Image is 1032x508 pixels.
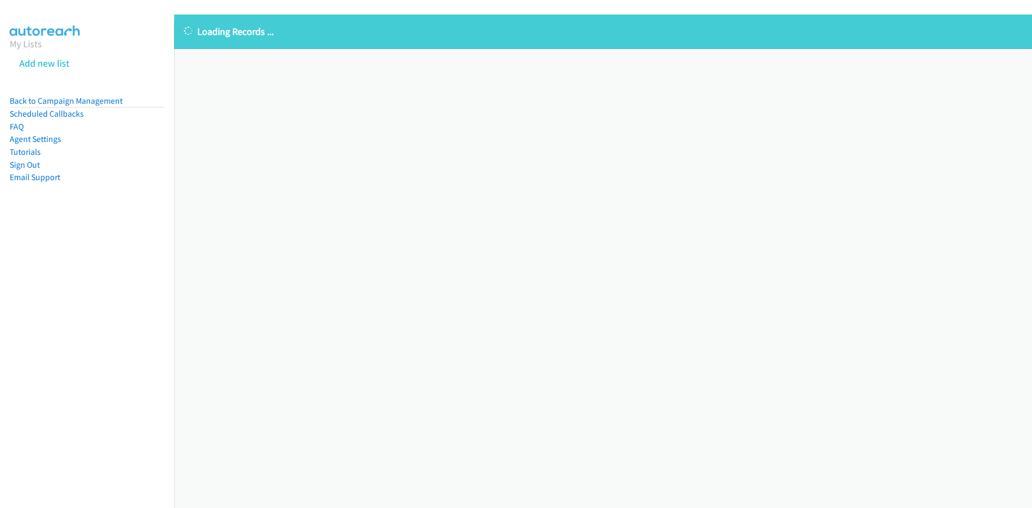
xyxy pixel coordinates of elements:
a: Sign Out [10,160,40,170]
a: Scheduled Callbacks [10,109,84,119]
a: FAQ [10,121,24,132]
a: Agent Settings [10,134,61,144]
a: Tutorials [10,147,41,157]
a: My Lists [10,38,42,50]
p: Loading Records ... [184,24,1022,39]
a: Add new list [19,57,69,69]
a: Back to Campaign Management [10,96,123,106]
a: Email Support [10,172,60,182]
